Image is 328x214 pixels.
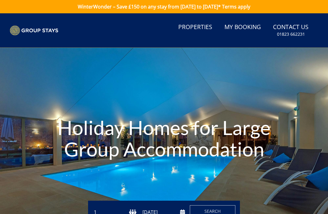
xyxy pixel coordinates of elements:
small: 01823 662231 [277,31,305,37]
a: Contact Us01823 662231 [271,21,311,40]
img: Group Stays [10,25,58,36]
span: Search [204,208,221,214]
a: My Booking [222,21,263,34]
a: Properties [176,21,215,34]
h1: Holiday Homes for Large Group Accommodation [49,105,279,172]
